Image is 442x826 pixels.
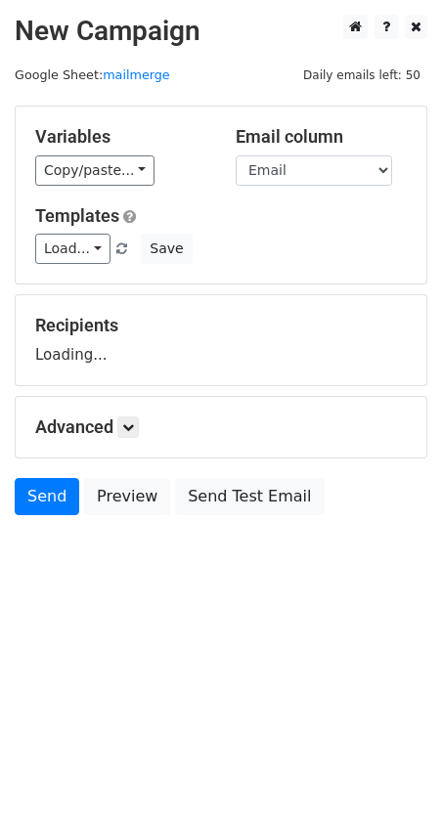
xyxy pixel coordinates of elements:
[103,67,170,82] a: mailmerge
[15,67,170,82] small: Google Sheet:
[84,478,170,515] a: Preview
[35,155,155,186] a: Copy/paste...
[296,67,427,82] a: Daily emails left: 50
[15,478,79,515] a: Send
[35,126,206,148] h5: Variables
[35,315,407,336] h5: Recipients
[35,205,119,226] a: Templates
[35,315,407,366] div: Loading...
[15,15,427,48] h2: New Campaign
[175,478,324,515] a: Send Test Email
[35,234,110,264] a: Load...
[35,416,407,438] h5: Advanced
[296,65,427,86] span: Daily emails left: 50
[141,234,192,264] button: Save
[236,126,407,148] h5: Email column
